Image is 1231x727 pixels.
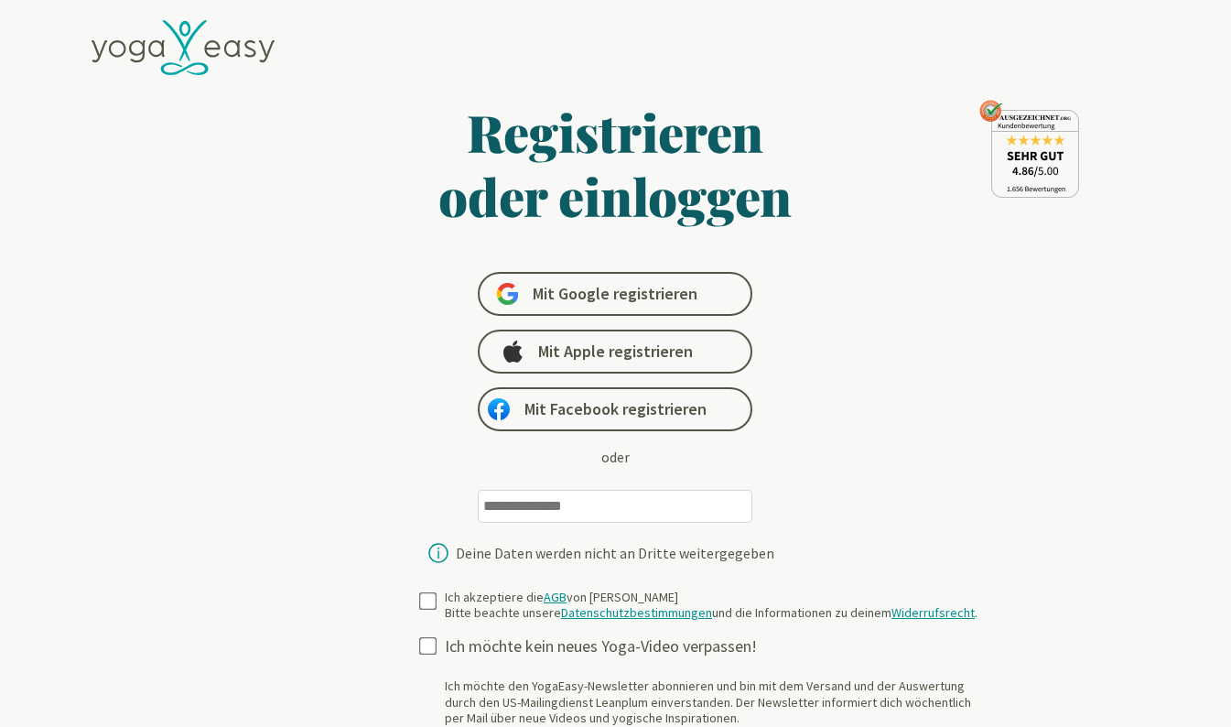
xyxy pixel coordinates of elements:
img: ausgezeichnet_seal.png [979,100,1079,198]
span: Mit Google registrieren [533,283,697,305]
a: Widerrufsrecht [891,604,975,621]
a: Mit Apple registrieren [478,330,752,374]
a: Mit Facebook registrieren [478,387,752,431]
div: Deine Daten werden nicht an Dritte weitergegeben [456,546,774,560]
div: Ich möchte kein neues Yoga-Video verpassen! [445,636,992,657]
h1: Registrieren oder einloggen [262,100,970,228]
a: Datenschutzbestimmungen [561,604,712,621]
a: Mit Google registrieren [478,272,752,316]
div: Ich akzeptiere die von [PERSON_NAME] Bitte beachte unsere und die Informationen zu deinem . [445,590,977,622]
a: AGB [544,589,567,605]
div: oder [601,446,630,468]
span: Mit Apple registrieren [538,341,693,363]
span: Mit Facebook registrieren [524,398,707,420]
